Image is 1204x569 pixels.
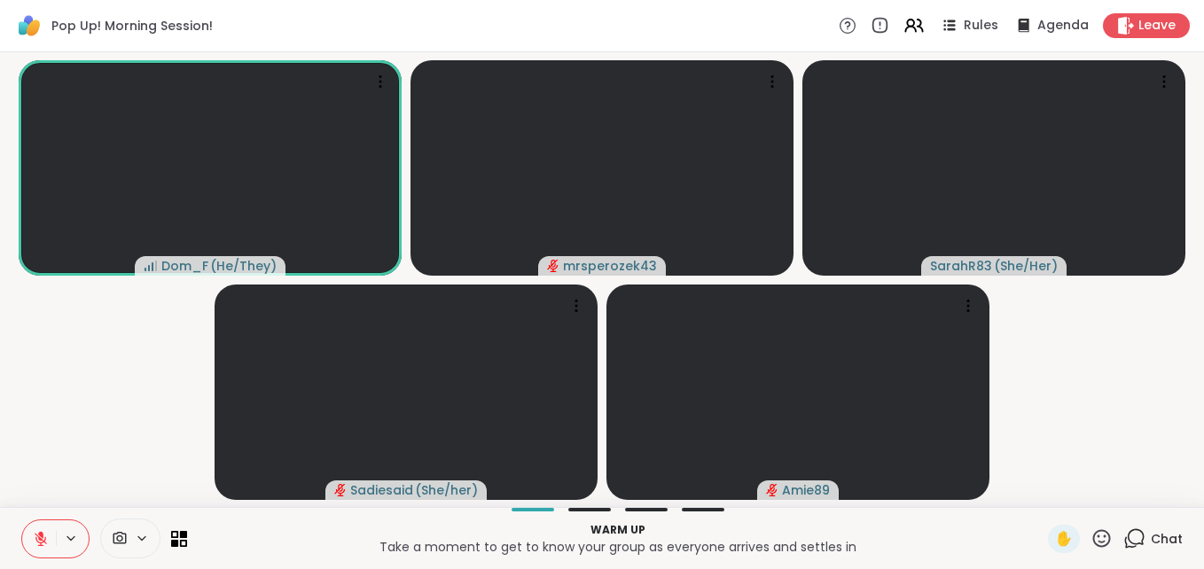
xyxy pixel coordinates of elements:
span: Pop Up! Morning Session! [51,17,213,35]
span: Dom_F [161,257,208,275]
span: ( She/Her ) [994,257,1058,275]
p: Warm up [198,522,1037,538]
span: Sadiesaid [350,481,413,499]
span: SarahR83 [930,257,992,275]
span: mrsperozek43 [563,257,657,275]
span: Agenda [1037,17,1089,35]
img: ShareWell Logomark [14,11,44,41]
p: Take a moment to get to know your group as everyone arrives and settles in [198,538,1037,556]
span: Chat [1151,530,1183,548]
span: Amie89 [782,481,830,499]
span: ✋ [1055,528,1073,550]
span: Leave [1138,17,1176,35]
span: ( He/They ) [210,257,277,275]
span: ( She/her ) [415,481,478,499]
span: audio-muted [766,484,778,496]
span: Rules [964,17,998,35]
span: audio-muted [547,260,559,272]
span: audio-muted [334,484,347,496]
